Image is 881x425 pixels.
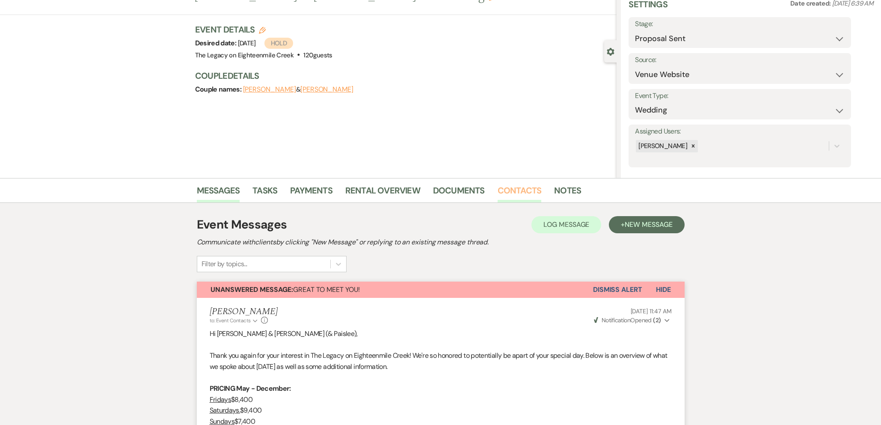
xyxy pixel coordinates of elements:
[195,24,332,36] h3: Event Details
[653,316,661,324] strong: ( 2 )
[202,259,247,269] div: Filter by topics...
[210,317,251,324] span: to: Event Contacts
[238,39,294,48] span: [DATE]
[210,350,672,372] p: Thank you again for your interest in The Legacy on Eighteenmile Creek! We're so honored to potent...
[345,184,420,202] a: Rental Overview
[264,38,293,49] span: Hold
[498,184,542,202] a: Contacts
[635,54,845,66] label: Source:
[642,282,685,298] button: Hide
[543,220,589,229] span: Log Message
[636,140,688,152] div: [PERSON_NAME]
[195,39,238,48] span: Desired date:
[197,282,593,298] button: Unanswered Message:GREAT TO MEET YOU!
[210,306,278,317] h5: [PERSON_NAME]
[197,216,287,234] h1: Event Messages
[195,51,294,59] span: The Legacy on Eighteenmile Creek
[625,220,672,229] span: New Message
[531,216,601,233] button: Log Message
[602,316,630,324] span: Notification
[210,394,672,405] p: $8,400
[210,384,291,393] strong: PRICING May - December:
[300,86,353,93] button: [PERSON_NAME]
[554,184,581,202] a: Notes
[609,216,684,233] button: +New Message
[433,184,485,202] a: Documents
[211,285,360,294] span: GREAT TO MEET YOU!
[290,184,332,202] a: Payments
[195,70,608,82] h3: Couple Details
[607,47,614,55] button: Close lead details
[594,316,661,324] span: Opened
[656,285,671,294] span: Hide
[210,328,672,339] p: Hi [PERSON_NAME] & [PERSON_NAME] (& Paislee),
[210,406,240,415] u: Saturdays.
[210,317,259,324] button: to: Event Contacts
[593,282,642,298] button: Dismiss Alert
[635,90,845,102] label: Event Type:
[243,85,353,94] span: &
[252,184,277,202] a: Tasks
[243,86,296,93] button: [PERSON_NAME]
[197,237,685,247] h2: Communicate with clients by clicking "New Message" or replying to an existing message thread.
[210,395,231,404] u: Fridays
[211,285,293,294] strong: Unanswered Message:
[195,85,243,94] span: Couple names:
[303,51,332,59] span: 120 guests
[635,125,845,138] label: Assigned Users:
[197,184,240,202] a: Messages
[635,18,845,30] label: Stage:
[631,307,672,315] span: [DATE] 11:47 AM
[593,316,672,325] button: NotificationOpened (2)
[210,405,672,416] p: $9,400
